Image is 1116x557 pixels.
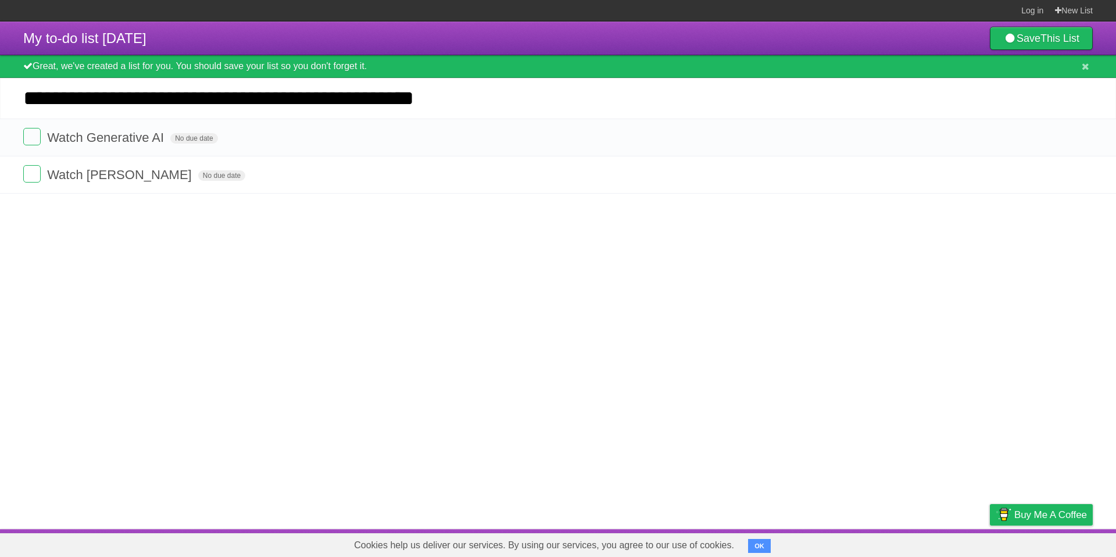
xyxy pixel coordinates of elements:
[170,133,217,144] span: No due date
[996,505,1011,524] img: Buy me a coffee
[23,30,146,46] span: My to-do list [DATE]
[975,532,1005,554] a: Privacy
[23,128,41,145] label: Done
[990,504,1093,526] a: Buy me a coffee
[23,165,41,183] label: Done
[342,534,746,557] span: Cookies help us deliver our services. By using our services, you agree to our use of cookies.
[935,532,961,554] a: Terms
[874,532,921,554] a: Developers
[1020,532,1093,554] a: Suggest a feature
[47,130,167,145] span: Watch Generative AI
[47,167,195,182] span: Watch [PERSON_NAME]
[748,539,771,553] button: OK
[198,170,245,181] span: No due date
[1040,33,1079,44] b: This List
[835,532,860,554] a: About
[1014,505,1087,525] span: Buy me a coffee
[990,27,1093,50] a: SaveThis List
